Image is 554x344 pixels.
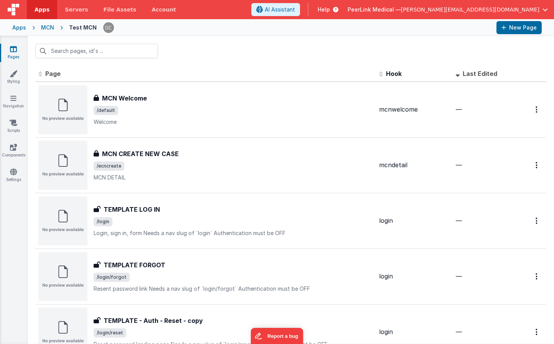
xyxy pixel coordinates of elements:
[456,161,462,169] span: —
[496,21,542,34] button: New Page
[456,105,462,113] span: —
[386,70,402,77] span: Hook
[318,6,330,13] span: Help
[94,273,130,282] span: /login/forgot
[102,149,179,158] h3: MCN CREATE NEW CASE
[379,105,450,114] div: mcnwelcome
[35,44,158,58] input: Search pages, id's ...
[94,285,373,293] p: Resent password link Needs a nav slug of `login/forgot` Authentication must be OFF
[104,260,165,270] h3: TEMPLATE FORGOT
[94,229,373,237] p: Login, sign in, form Needs a nav slug of `login` Authentication must be OFF
[531,268,543,284] button: Options
[12,24,26,31] div: Apps
[348,6,548,13] button: PeerLink Medical — [PERSON_NAME][EMAIL_ADDRESS][DOMAIN_NAME]
[531,213,543,229] button: Options
[69,24,97,31] div: Test MCN
[251,328,303,344] iframe: Marker.io feedback button
[265,6,295,13] span: AI Assistant
[531,102,543,117] button: Options
[379,161,450,170] div: mcndetail
[456,272,462,280] span: —
[251,3,300,16] button: AI Assistant
[94,106,118,115] span: /default
[104,205,160,214] h3: TEMPLATE LOG IN
[45,70,61,77] span: Page
[463,70,497,77] span: Last Edited
[94,161,124,171] span: /ecncreate
[103,22,114,33] img: 092edef262508dc5304a25ada0c00ea2
[531,324,543,340] button: Options
[35,6,49,13] span: Apps
[94,217,112,226] span: /login
[65,6,88,13] span: Servers
[94,118,373,126] p: Welcome
[94,174,373,181] p: MCN DETAIL
[102,94,147,103] h3: MCN Welcome
[104,6,137,13] span: File Assets
[94,328,126,337] span: /login/reset
[456,217,462,224] span: —
[104,316,203,325] h3: TEMPLATE - Auth - Reset - copy
[41,24,54,31] div: MCN
[531,157,543,173] button: Options
[379,328,450,336] div: login
[379,272,450,281] div: login
[401,6,539,13] span: [PERSON_NAME][EMAIL_ADDRESS][DOMAIN_NAME]
[348,6,401,13] span: PeerLink Medical —
[456,328,462,336] span: —
[379,216,450,225] div: login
